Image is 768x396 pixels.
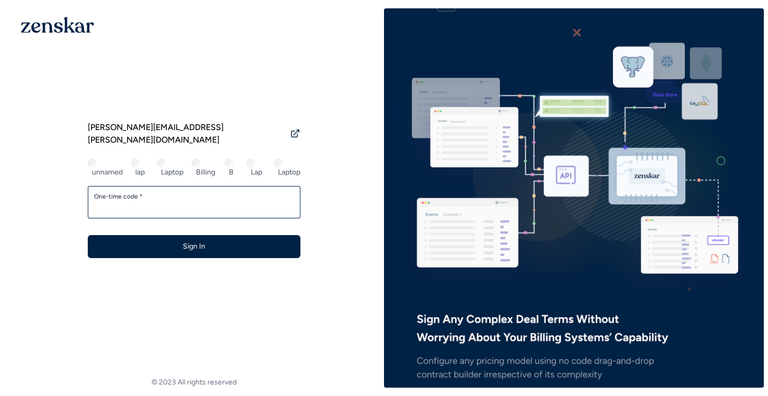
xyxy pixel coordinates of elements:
[94,192,294,201] label: One-time code *
[229,168,234,177] label: B
[88,235,300,258] button: Sign In
[92,168,123,177] label: unnamed
[196,168,215,177] label: Billing
[278,168,300,177] label: Laptop
[161,168,183,177] label: Laptop
[4,377,384,388] footer: © 2023 All rights reserved
[135,168,145,177] label: lap
[88,121,286,146] span: [PERSON_NAME][EMAIL_ADDRESS][PERSON_NAME][DOMAIN_NAME]
[251,168,262,177] label: Lap
[21,17,94,33] img: 1OGAJ2xQqyY4LXKgY66KYq0eOWRCkrZdAb3gUhuVAqdWPZE9SRJmCz+oDMSn4zDLXe31Ii730ItAGKgCKgCCgCikA4Av8PJUP...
